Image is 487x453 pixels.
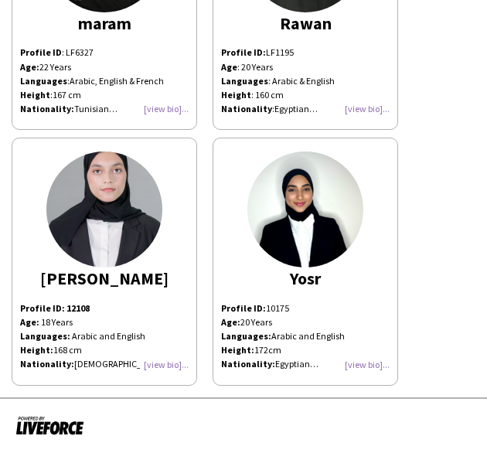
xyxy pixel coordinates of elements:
b: Height: [221,344,254,356]
span: 18 Years [41,316,73,328]
span: Egyptian [274,103,318,114]
div: Yosr [221,271,390,285]
div: : 20 Years [221,60,390,74]
div: maram [20,16,189,30]
b: Profile ID [20,46,62,58]
span: 167 cm [53,89,81,100]
b: Nationality [221,103,272,114]
span: 10175 [266,302,289,314]
b: Languages: [221,330,271,342]
span: : [20,75,70,87]
b: Nationality: [20,358,74,370]
b: Age: [20,61,39,73]
b: Age: [20,316,39,328]
span: Egyptian [275,358,318,370]
p: : LF6327 [20,46,189,60]
span: Arabic, English & French [70,75,164,87]
span: Arabic and English 172cm [221,330,345,356]
p: 22 Years [20,60,189,74]
p: Arabic and English 168 cm [20,329,189,357]
div: : [221,102,390,116]
b: Languages [20,75,67,87]
div: Rawan [221,16,390,30]
img: thumb-67ccaca22746f.png [247,152,363,267]
b: Languages [221,75,268,87]
b: Profile ID: 12108 [20,302,90,314]
span: : Arabic & English [221,75,335,87]
img: thumb-b5c480df-394b-4ddf-ac60-790d5a6a0f04.jpg [46,152,162,267]
b: Profile ID: [221,46,266,58]
span: : [20,89,53,100]
span: Languages: [20,330,70,342]
span: [DEMOGRAPHIC_DATA] [74,358,166,370]
div: : 160 cm [221,88,390,102]
b: Age [221,61,237,73]
b: Height [20,89,50,100]
img: Powered by Liveforce [15,414,84,436]
b: Height: [20,344,53,356]
span: 20 Years [240,316,272,328]
b: Age: [221,316,240,328]
div: LF1195 [221,46,390,60]
strong: Nationality: [20,103,74,114]
b: Height [221,89,251,100]
div: February - 2025 [221,301,390,372]
span: Profile ID: [221,302,266,314]
b: Nationality: [221,358,275,370]
div: [PERSON_NAME] [20,271,189,285]
p: Tunisian [20,102,189,116]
